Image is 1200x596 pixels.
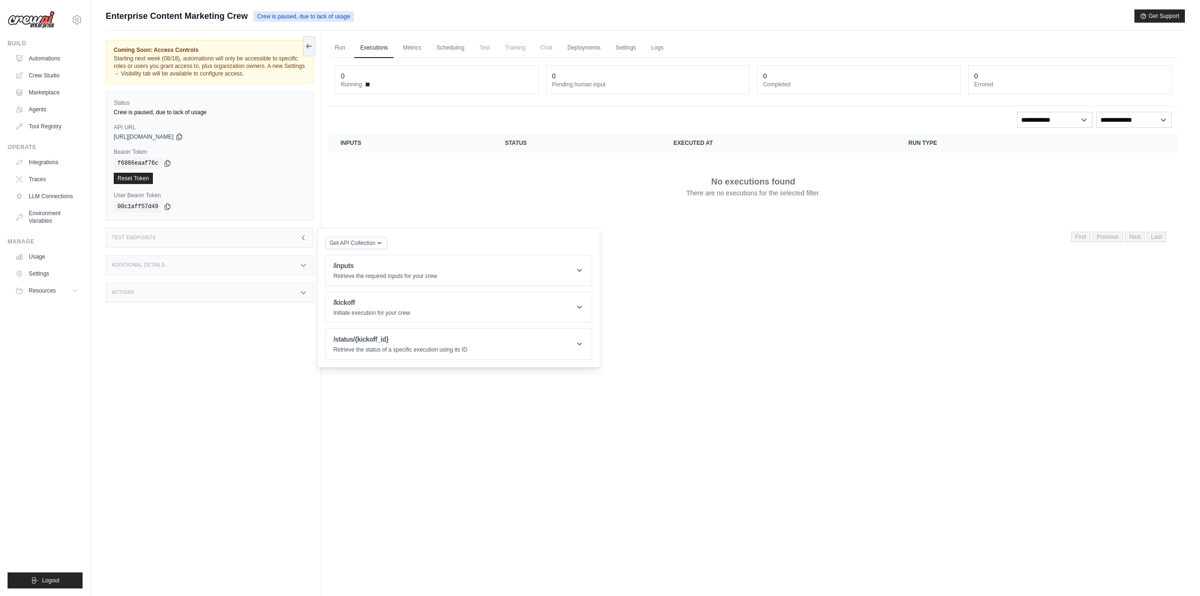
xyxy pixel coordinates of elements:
span: Logout [42,577,59,584]
label: Bearer Token [114,148,305,156]
th: Run Type [897,134,1091,152]
span: First [1071,232,1091,242]
a: Run [329,38,351,58]
a: Agents [11,102,83,117]
span: Training is not available until the deployment is complete [499,38,531,57]
p: No executions found [711,175,795,188]
a: Marketplace [11,85,83,100]
code: f6886eaaf76c [114,158,162,169]
span: Next [1125,232,1145,242]
a: Settings [610,38,642,58]
p: Initiate execution for your crew [333,309,410,317]
button: Logout [8,572,83,588]
th: Inputs [329,134,494,152]
img: Logo [8,11,55,29]
div: 0 [974,71,978,81]
span: Last [1147,232,1166,242]
button: Get Support [1134,9,1185,23]
a: Usage [11,249,83,264]
a: Scheduling [431,38,470,58]
span: Previous [1092,232,1123,242]
h3: Test Endpoints [112,235,156,241]
a: Tool Registry [11,119,83,134]
p: There are no executions for the selected filter. [686,188,820,198]
a: Automations [11,51,83,66]
a: Environment Variables [11,206,83,228]
div: Crew is paused, due to lack of usage [114,109,305,116]
a: LLM Connections [11,189,83,204]
h1: /status/{kickoff_id} [333,335,467,344]
span: Chat is not available until the deployment is complete [535,38,558,57]
a: Settings [11,266,83,281]
dt: Errored [974,81,1166,88]
section: Crew executions table [329,134,1177,248]
span: [URL][DOMAIN_NAME] [114,133,174,141]
span: Starting next week (08/18), automations will only be accessible to specific roles or users you gr... [114,55,305,77]
a: Executions [354,38,394,58]
a: Reset Token [114,173,153,184]
label: Status [114,99,305,107]
span: Crew is paused, due to lack of usage [253,11,354,22]
label: User Bearer Token [114,192,305,199]
div: 0 [763,71,767,81]
a: Deployments [562,38,606,58]
h1: /inputs [333,261,437,270]
iframe: Chat Widget [1153,551,1200,596]
div: 0 [552,71,556,81]
div: Operate [8,143,83,151]
h1: /kickoff [333,298,410,307]
div: Manage [8,238,83,245]
a: Logs [646,38,669,58]
span: Get API Collection [329,239,375,247]
a: Metrics [397,38,427,58]
span: Resources [29,287,56,294]
label: API URL [114,124,305,131]
p: Retrieve the required inputs for your crew [333,272,437,280]
th: Status [494,134,662,152]
a: Traces [11,172,83,187]
button: Resources [11,283,83,298]
p: Retrieve the status of a specific execution using its ID [333,346,467,353]
h3: Actions [112,290,134,295]
span: Running [341,81,362,88]
span: Test [474,38,495,57]
span: Coming Soon: Access Controls [114,46,305,54]
h3: Additional Details [112,262,165,268]
span: Enterprise Content Marketing Crew [106,9,248,23]
div: Build [8,40,83,47]
div: 0 [341,71,344,81]
dt: Completed [763,81,954,88]
a: Crew Studio [11,68,83,83]
button: Get API Collection [325,237,387,249]
a: Integrations [11,155,83,170]
code: 00c1aff57d49 [114,201,162,212]
th: Executed at [662,134,897,152]
nav: Pagination [329,224,1177,248]
nav: Pagination [1071,232,1166,242]
dt: Pending human input [552,81,743,88]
